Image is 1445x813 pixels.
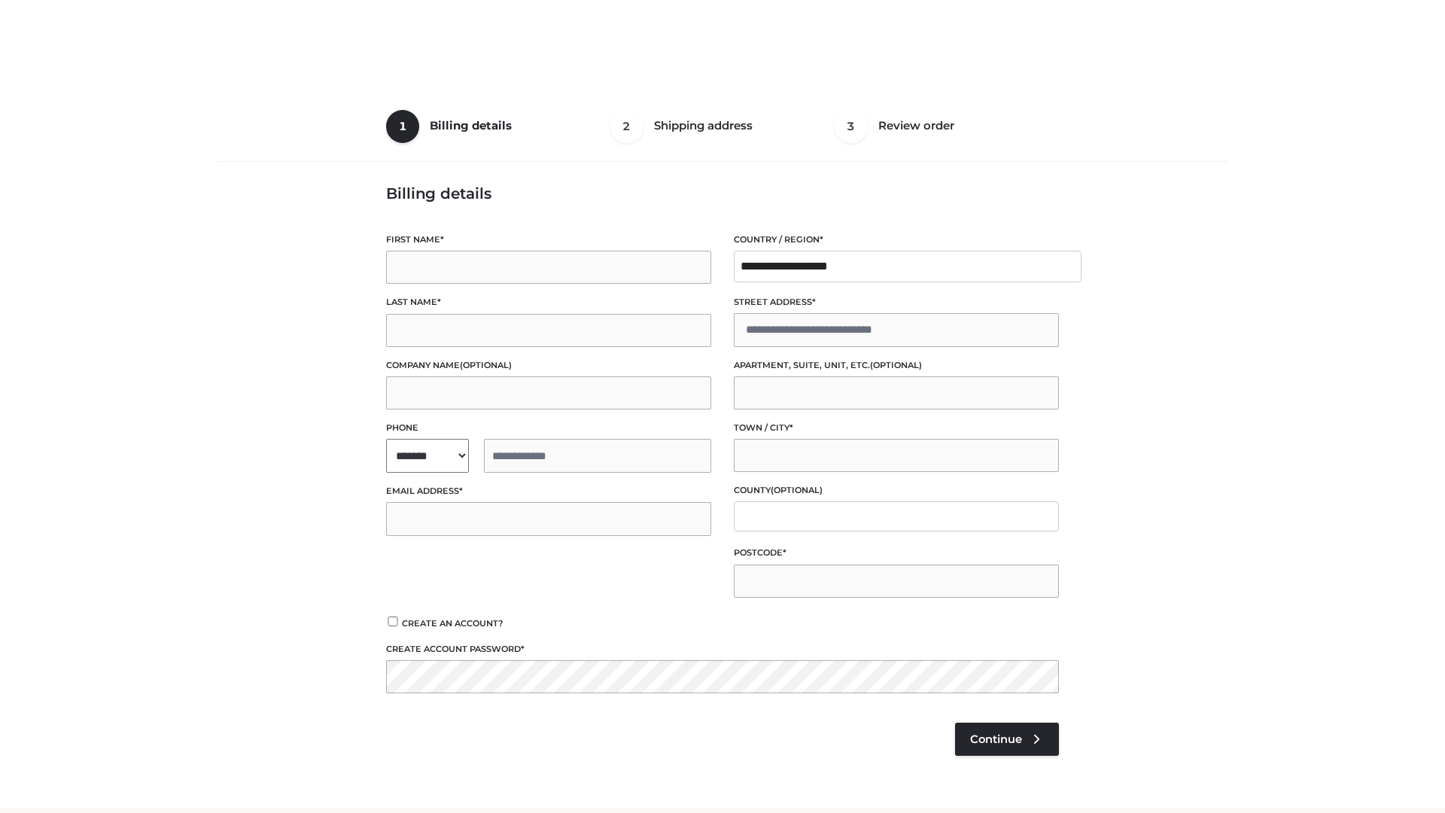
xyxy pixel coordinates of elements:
a: Continue [955,723,1059,756]
label: Phone [386,421,711,435]
span: 2 [610,110,643,143]
label: Postcode [734,546,1059,560]
span: Review order [878,118,954,132]
label: Country / Region [734,233,1059,247]
span: Continue [970,732,1022,746]
label: Company name [386,358,711,373]
span: Billing details [430,118,512,132]
label: Apartment, suite, unit, etc. [734,358,1059,373]
input: Create an account? [386,617,400,626]
span: Create an account? [402,618,503,629]
span: 1 [386,110,419,143]
label: Town / City [734,421,1059,435]
h3: Billing details [386,184,1059,202]
span: Shipping address [654,118,753,132]
label: Street address [734,295,1059,309]
span: (optional) [870,360,922,370]
span: (optional) [771,485,823,495]
label: Last name [386,295,711,309]
label: Email address [386,484,711,498]
span: 3 [835,110,868,143]
label: Create account password [386,642,1059,656]
label: County [734,483,1059,498]
label: First name [386,233,711,247]
span: (optional) [460,360,512,370]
